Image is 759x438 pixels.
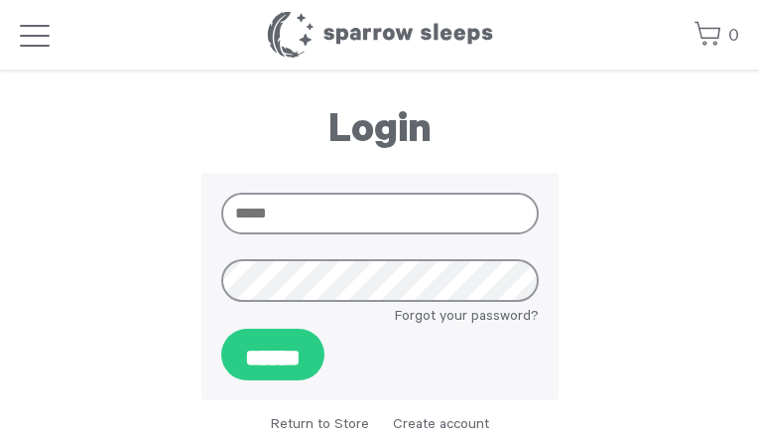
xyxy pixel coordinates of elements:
[271,418,369,434] a: Return to Store
[395,307,539,329] a: Forgot your password?
[266,10,494,60] h1: Sparrow Sleeps
[694,15,739,58] a: 0
[201,109,559,159] h1: Login
[393,418,489,434] a: Create account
